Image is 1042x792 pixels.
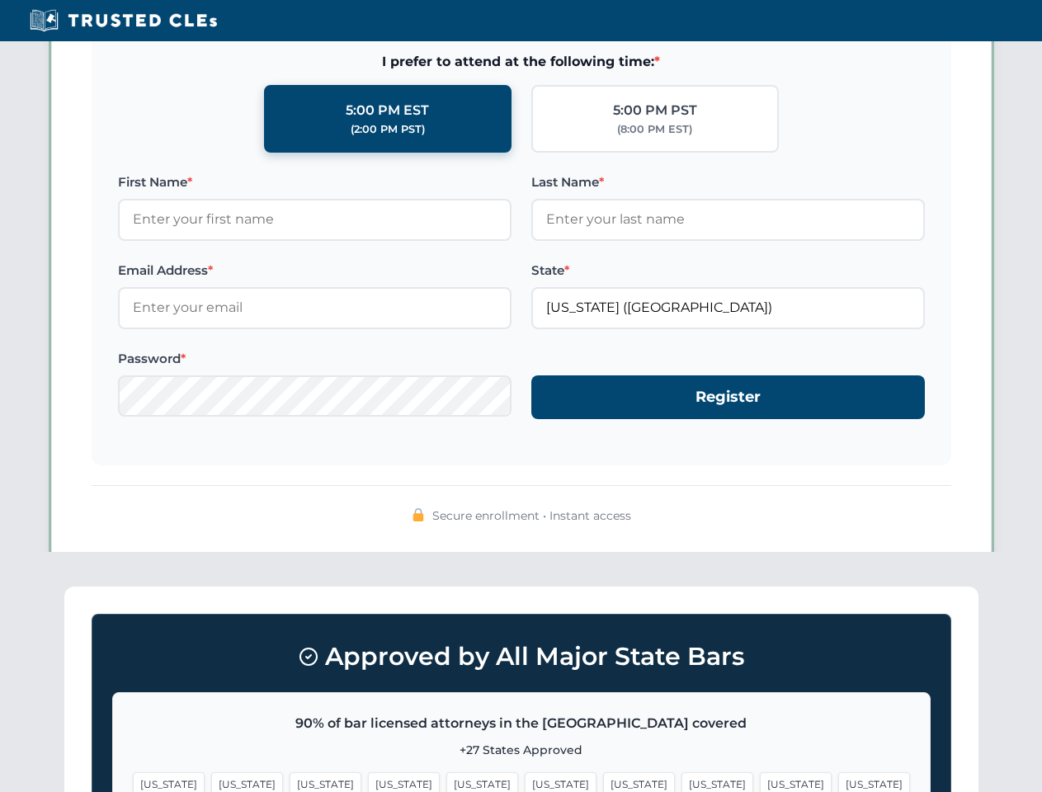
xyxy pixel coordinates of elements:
[531,375,925,419] button: Register
[118,287,512,328] input: Enter your email
[531,172,925,192] label: Last Name
[118,261,512,280] label: Email Address
[118,51,925,73] span: I prefer to attend at the following time:
[133,741,910,759] p: +27 States Approved
[112,634,931,679] h3: Approved by All Major State Bars
[617,121,692,138] div: (8:00 PM EST)
[412,508,425,521] img: 🔒
[346,100,429,121] div: 5:00 PM EST
[118,199,512,240] input: Enter your first name
[531,287,925,328] input: Florida (FL)
[351,121,425,138] div: (2:00 PM PST)
[531,199,925,240] input: Enter your last name
[432,507,631,525] span: Secure enrollment • Instant access
[613,100,697,121] div: 5:00 PM PST
[133,713,910,734] p: 90% of bar licensed attorneys in the [GEOGRAPHIC_DATA] covered
[118,349,512,369] label: Password
[25,8,222,33] img: Trusted CLEs
[118,172,512,192] label: First Name
[531,261,925,280] label: State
